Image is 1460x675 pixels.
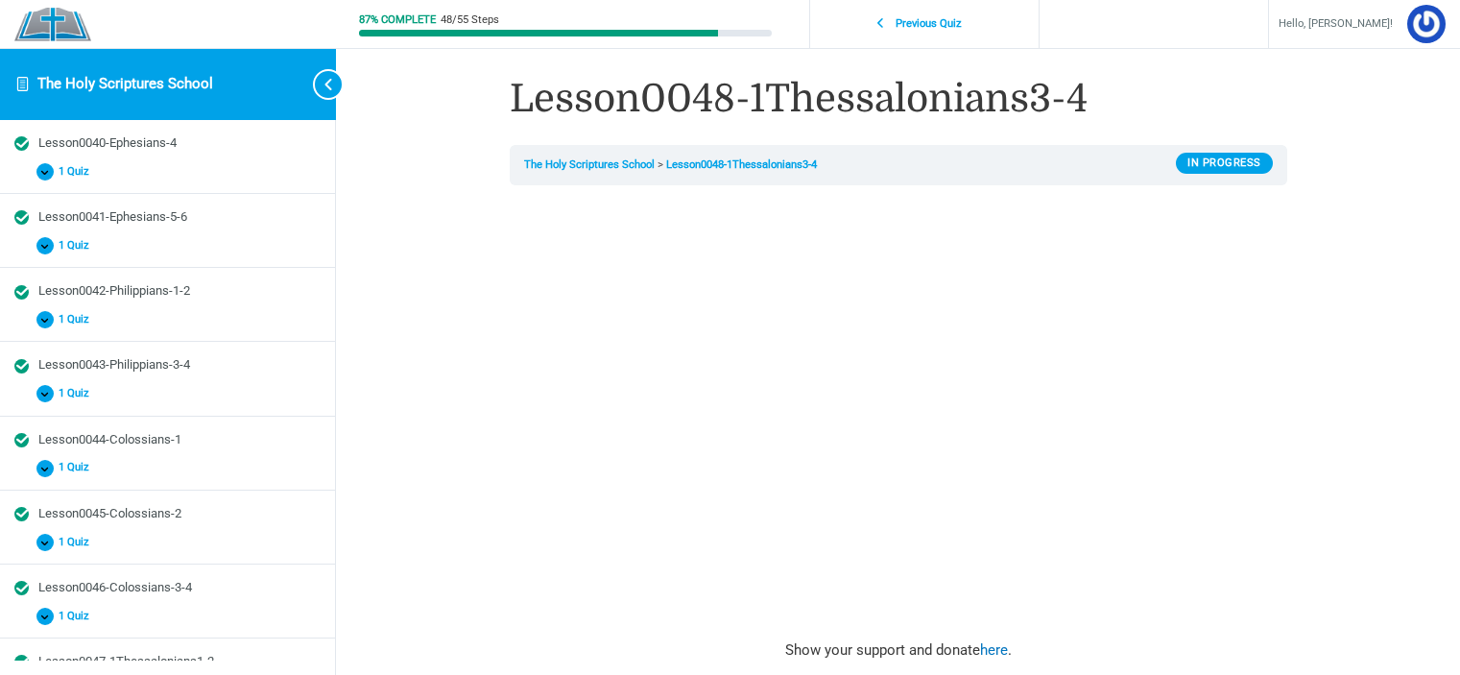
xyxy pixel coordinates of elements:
[815,7,1034,42] a: Previous Quiz
[510,638,1287,664] p: Show your support and donate .
[298,48,336,120] button: Toggle sidebar navigation
[14,433,29,447] div: Completed
[14,285,29,300] div: Completed
[980,641,1008,659] a: here
[14,136,29,151] div: Completed
[14,602,321,630] button: 1 Quiz
[14,581,29,595] div: Completed
[510,145,1287,185] nav: Breadcrumbs
[666,158,817,171] a: Lesson0048-1Thessalonians3-4
[54,536,101,549] span: 1 Quiz
[14,282,321,301] a: Completed Lesson0042-Philippians-1-2
[14,655,29,669] div: Completed
[38,431,321,449] div: Lesson0044-Colossians-1
[38,134,321,153] div: Lesson0040-Ephesians-4
[14,359,29,374] div: Completed
[14,210,29,225] div: Completed
[38,208,321,227] div: Lesson0041-Ephesians-5-6
[14,356,321,374] a: Completed Lesson0043-Philippians-3-4
[14,134,321,153] a: Completed Lesson0040-Ephesians-4
[14,431,321,449] a: Completed Lesson0044-Colossians-1
[510,72,1287,126] h1: Lesson0048-1Thessalonians3-4
[14,579,321,597] a: Completed Lesson0046-Colossians-3-4
[14,505,321,523] a: Completed Lesson0045-Colossians-2
[14,232,321,260] button: 1 Quiz
[14,157,321,185] button: 1 Quiz
[38,579,321,597] div: Lesson0046-Colossians-3-4
[1279,14,1393,35] span: Hello, [PERSON_NAME]!
[524,158,655,171] a: The Holy Scriptures School
[54,461,101,474] span: 1 Quiz
[510,200,1287,638] iframe: 0-1326345-1706151027318_restream
[1176,153,1273,174] div: In Progress
[441,14,499,25] div: 48/55 Steps
[54,387,101,400] span: 1 Quiz
[54,610,101,623] span: 1 Quiz
[14,507,29,521] div: Completed
[54,239,101,253] span: 1 Quiz
[885,17,973,31] span: Previous Quiz
[14,653,321,671] a: Completed Lesson0047-1Thessalonians1-2
[54,313,101,326] span: 1 Quiz
[14,208,321,227] a: Completed Lesson0041-Ephesians-5-6
[37,75,213,92] a: The Holy Scriptures School
[38,653,321,671] div: Lesson0047-1Thessalonians1-2
[38,282,321,301] div: Lesson0042-Philippians-1-2
[54,165,101,179] span: 1 Quiz
[38,505,321,523] div: Lesson0045-Colossians-2
[14,380,321,408] button: 1 Quiz
[14,528,321,556] button: 1 Quiz
[14,306,321,334] button: 1 Quiz
[14,454,321,482] button: 1 Quiz
[38,356,321,374] div: Lesson0043-Philippians-3-4
[359,14,436,25] div: 87% Complete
